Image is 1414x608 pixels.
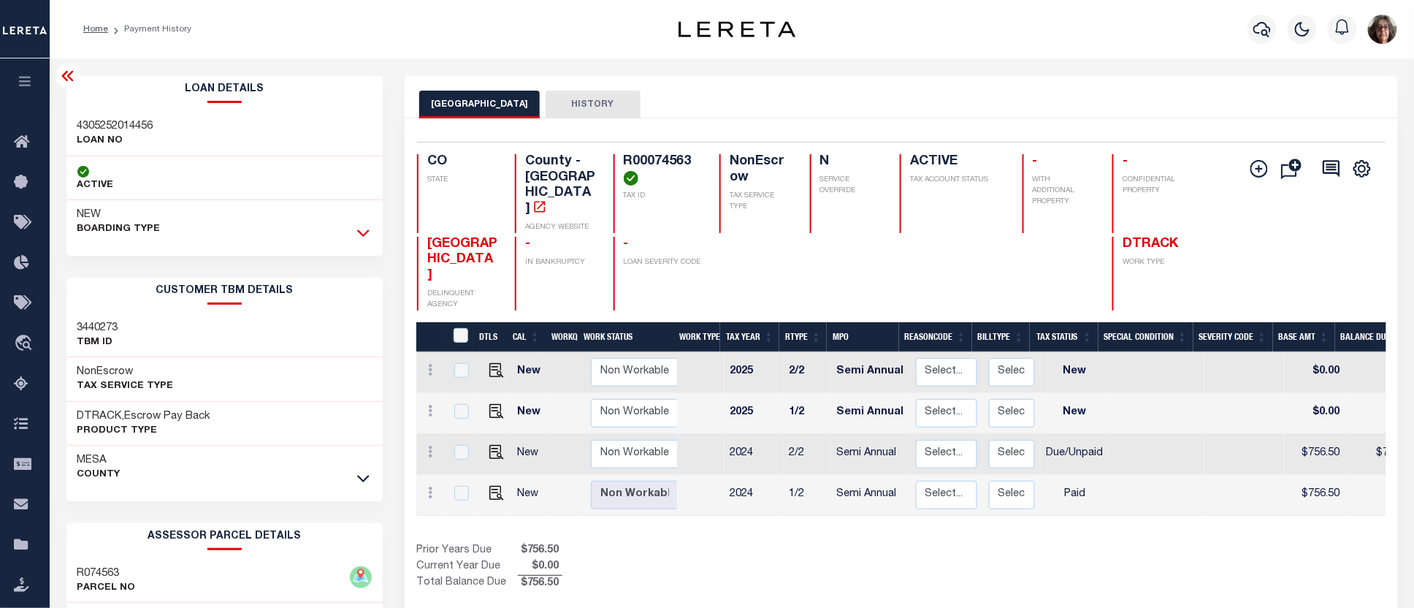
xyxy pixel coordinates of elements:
td: Paid [1041,475,1109,516]
td: 1/2 [784,393,831,434]
span: - [624,237,629,251]
td: Due/Unpaid [1041,434,1109,475]
span: - [1123,155,1128,168]
p: DELINQUENT AGENCY [427,289,497,311]
th: Tax Status: activate to sort column ascending [1030,322,1098,352]
th: BillType: activate to sort column ascending [972,322,1030,352]
td: 2025 [725,352,784,393]
th: Severity Code: activate to sort column ascending [1193,322,1273,352]
p: LOAN SEVERITY CODE [624,257,703,268]
button: [GEOGRAPHIC_DATA] [419,91,540,118]
p: Product Type [77,424,211,438]
h2: ASSESSOR PARCEL DETAILS [66,523,383,550]
td: Prior Years Due [416,543,518,559]
a: Home [83,25,108,34]
span: - [525,237,530,251]
th: Work Type [673,322,720,352]
td: $0.00 [1284,352,1346,393]
td: $756.50 [1284,434,1346,475]
th: Base Amt: activate to sort column ascending [1273,322,1335,352]
td: 2/2 [784,352,831,393]
span: DTRACK [1123,237,1178,251]
td: 2024 [725,475,784,516]
span: $756.50 [518,576,562,592]
td: New [511,352,551,393]
span: - [1033,155,1038,168]
th: Balance Due: activate to sort column ascending [1335,322,1410,352]
h4: County - [GEOGRAPHIC_DATA] [525,154,595,217]
li: Payment History [108,23,191,36]
h4: ACTIVE [910,154,1005,170]
td: New [1041,393,1109,434]
i: travel_explore [14,335,37,354]
th: &nbsp; [444,322,474,352]
p: PARCEL NO [77,581,136,596]
h3: R074563 [77,566,136,581]
th: RType: activate to sort column ascending [779,322,827,352]
h2: CUSTOMER TBM DETAILS [66,278,383,305]
p: ACTIVE [77,178,114,193]
td: 2/2 [784,434,831,475]
h3: NEW [77,208,161,222]
td: Total Balance Due [416,575,518,591]
td: New [511,393,551,434]
p: Tax Service Type [77,379,174,394]
td: 2024 [725,434,784,475]
h4: R00074563 [624,154,703,186]
h3: MESA [77,453,121,468]
td: Current Year Due [416,559,518,575]
p: County [77,468,121,482]
p: SERVICE OVERRIDE [820,175,882,197]
h4: N [820,154,882,170]
h4: NonEscrow [730,154,792,186]
p: WORK TYPE [1123,257,1193,268]
th: Work Status [578,322,676,352]
button: HISTORY [546,91,641,118]
p: WITH ADDITIONAL PROPERTY [1033,175,1095,208]
span: [GEOGRAPHIC_DATA] [427,237,497,282]
p: LOAN NO [77,134,153,148]
p: TAX ACCOUNT STATUS [910,175,1005,186]
td: $756.50 [1284,475,1346,516]
th: WorkQ [546,322,578,352]
td: Semi Annual [831,475,910,516]
td: 1/2 [784,475,831,516]
p: TBM ID [77,335,118,350]
p: CONFIDENTIAL PROPERTY [1123,175,1193,197]
th: DTLS [473,322,507,352]
td: Semi Annual [831,434,910,475]
span: $756.50 [518,543,562,559]
td: $0.00 [1284,393,1346,434]
td: Semi Annual [831,352,910,393]
img: logo-dark.svg [679,21,795,37]
p: STATE [427,175,497,186]
td: Semi Annual [831,393,910,434]
h2: Loan Details [66,76,383,103]
th: &nbsp;&nbsp;&nbsp;&nbsp;&nbsp;&nbsp;&nbsp;&nbsp;&nbsp;&nbsp; [416,322,444,352]
td: New [1041,352,1109,393]
td: New [511,434,551,475]
p: TAX ID [624,191,703,202]
h3: 4305252014456 [77,119,153,134]
th: ReasonCode: activate to sort column ascending [899,322,972,352]
h3: DTRACK,Escrow Pay Back [77,409,211,424]
p: AGENCY WEBSITE [525,222,595,233]
th: Special Condition: activate to sort column ascending [1098,322,1193,352]
p: TAX SERVICE TYPE [730,191,792,213]
p: IN BANKRUPTCY [525,257,595,268]
th: Tax Year: activate to sort column ascending [720,322,779,352]
th: MPO [827,322,898,352]
h3: 3440273 [77,321,118,335]
th: CAL: activate to sort column ascending [507,322,546,352]
h3: NonEscrow [77,365,174,379]
h4: CO [427,154,497,170]
span: $0.00 [518,559,562,575]
td: New [511,475,551,516]
td: 2025 [725,393,784,434]
p: BOARDING TYPE [77,222,161,237]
